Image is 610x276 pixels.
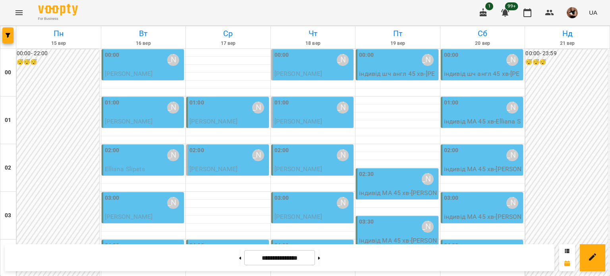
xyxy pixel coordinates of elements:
[525,49,608,58] h6: 00:00 - 23:59
[422,54,434,66] div: Курбанова Софія
[102,27,185,40] h6: Вт
[105,146,120,155] label: 02:00
[444,117,522,135] p: індивід МА 45 хв - Elliana Slipets
[337,54,349,66] div: Курбанова Софія
[5,68,11,77] h6: 00
[189,118,237,125] span: [PERSON_NAME]
[485,2,493,10] span: 1
[337,197,349,209] div: Курбанова Софія
[5,211,11,220] h6: 03
[526,27,608,40] h6: Нд
[189,146,204,155] label: 02:00
[17,58,99,67] h6: 😴😴😴
[189,174,267,183] p: індивід МА 45 хв
[187,27,269,40] h6: Ср
[189,98,204,107] label: 01:00
[272,40,354,47] h6: 18 вер
[274,213,322,220] span: [PERSON_NAME]
[274,126,352,136] p: індивід МА 45 хв
[105,222,183,231] p: індивід шч 45 хв
[274,165,322,173] span: [PERSON_NAME]
[589,8,597,17] span: UA
[17,49,99,58] h6: 00:00 - 22:00
[337,149,349,161] div: Курбанова Софія
[526,40,608,47] h6: 21 вер
[189,165,237,173] span: [PERSON_NAME]
[102,40,185,47] h6: 16 вер
[274,146,289,155] label: 02:00
[586,5,600,20] button: UA
[422,173,434,185] div: Курбанова Софія
[17,40,100,47] h6: 15 вер
[105,118,153,125] span: [PERSON_NAME]
[274,118,322,125] span: [PERSON_NAME]
[357,27,439,40] h6: Пт
[506,54,518,66] div: Курбанова Софія
[506,197,518,209] div: Курбанова Софія
[167,54,179,66] div: Курбанова Софія
[167,197,179,209] div: Курбанова Софія
[272,27,354,40] h6: Чт
[252,149,264,161] div: Курбанова Софія
[189,126,267,136] p: індивід шч англ 45 хв
[359,170,374,179] label: 02:30
[359,236,437,255] p: індивід МА 45 хв - [PERSON_NAME]
[444,164,522,183] p: індивід МА 45 хв - [PERSON_NAME]
[357,40,439,47] h6: 19 вер
[444,51,459,60] label: 00:00
[10,3,29,22] button: Menu
[187,40,269,47] h6: 17 вер
[105,51,120,60] label: 00:00
[274,98,289,107] label: 01:00
[422,221,434,233] div: Курбанова Софія
[359,188,437,207] p: індивід МА 45 хв - [PERSON_NAME]
[274,222,352,231] p: індивід МА 45 хв
[167,149,179,161] div: Курбанова Софія
[105,165,145,173] span: Elliana Slipets
[252,102,264,114] div: Курбанова Софія
[105,174,183,183] p: індивід МА 45 хв
[444,212,522,231] p: індивід МА 45 хв - [PERSON_NAME]
[274,174,352,183] p: індивід МА 45 хв
[105,98,120,107] label: 01:00
[506,149,518,161] div: Курбанова Софія
[274,70,322,77] span: [PERSON_NAME]
[105,213,153,220] span: [PERSON_NAME]
[105,79,183,88] p: індивід шч англ 45 хв
[38,4,78,15] img: Voopty Logo
[105,126,183,136] p: індивід МА 45 хв
[359,218,374,226] label: 03:30
[567,7,578,18] img: 5944c1aeb726a5a997002a54cb6a01a3.jpg
[167,102,179,114] div: Курбанова Софія
[442,27,524,40] h6: Сб
[444,98,459,107] label: 01:00
[337,102,349,114] div: Курбанова Софія
[442,40,524,47] h6: 20 вер
[274,194,289,203] label: 03:00
[105,70,153,77] span: [PERSON_NAME]
[359,51,374,60] label: 00:00
[5,116,11,125] h6: 01
[38,16,78,21] span: For Business
[506,102,518,114] div: Курбанова Софія
[274,51,289,60] label: 00:00
[444,69,522,88] p: індивід шч англ 45 хв - [PERSON_NAME]
[525,58,608,67] h6: 😴😴😴
[359,69,437,88] p: індивід шч англ 45 хв - [PERSON_NAME]
[5,164,11,172] h6: 02
[444,194,459,203] label: 03:00
[505,2,518,10] span: 99+
[444,146,459,155] label: 02:00
[17,27,100,40] h6: Пн
[105,194,120,203] label: 03:00
[274,79,352,88] p: індивід МА 45 хв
